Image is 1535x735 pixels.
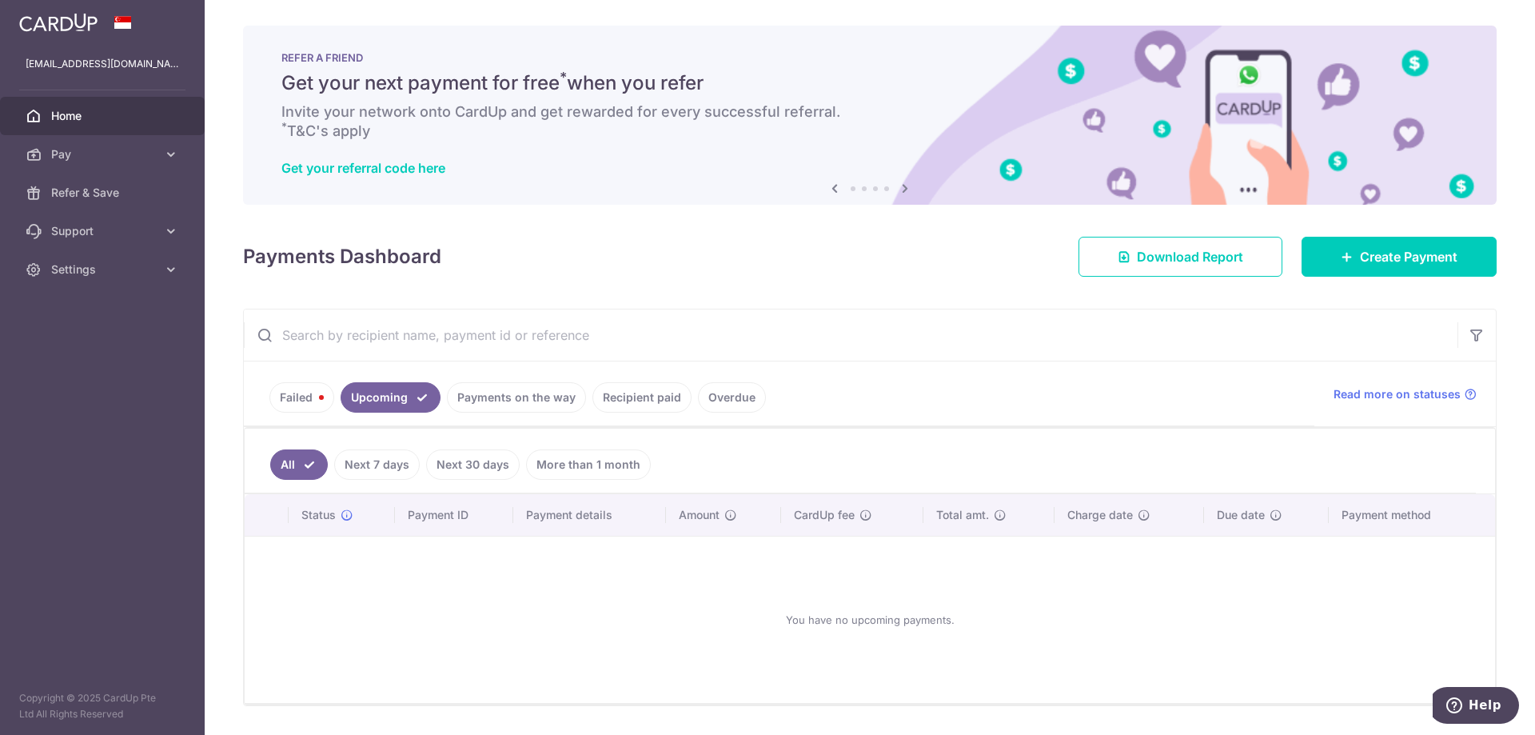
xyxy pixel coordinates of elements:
th: Payment details [513,494,667,536]
a: Failed [269,382,334,413]
a: More than 1 month [526,449,651,480]
a: Next 30 days [426,449,520,480]
h6: Invite your network onto CardUp and get rewarded for every successful referral. T&C's apply [281,102,1458,141]
span: Read more on statuses [1334,386,1461,402]
a: Recipient paid [592,382,692,413]
span: Pay [51,146,157,162]
div: You have no upcoming payments. [264,549,1476,690]
a: Read more on statuses [1334,386,1477,402]
a: Download Report [1078,237,1282,277]
img: RAF banner [243,26,1497,205]
span: CardUp fee [794,507,855,523]
th: Payment ID [395,494,513,536]
a: All [270,449,328,480]
span: Create Payment [1360,247,1457,266]
span: Refer & Save [51,185,157,201]
h5: Get your next payment for free when you refer [281,70,1458,96]
a: Payments on the way [447,382,586,413]
a: Overdue [698,382,766,413]
span: Total amt. [936,507,989,523]
span: Download Report [1137,247,1243,266]
p: REFER A FRIEND [281,51,1458,64]
img: CardUp [19,13,98,32]
a: Next 7 days [334,449,420,480]
th: Payment method [1329,494,1495,536]
h4: Payments Dashboard [243,242,441,271]
span: Home [51,108,157,124]
span: Settings [51,262,157,278]
span: Amount [679,507,720,523]
p: [EMAIL_ADDRESS][DOMAIN_NAME] [26,56,179,72]
span: Due date [1217,507,1265,523]
iframe: Opens a widget where you can find more information [1433,687,1519,727]
a: Upcoming [341,382,441,413]
input: Search by recipient name, payment id or reference [244,310,1457,361]
a: Create Payment [1302,237,1497,277]
span: Status [301,507,336,523]
span: Charge date [1067,507,1133,523]
span: Support [51,223,157,239]
a: Get your referral code here [281,160,445,176]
